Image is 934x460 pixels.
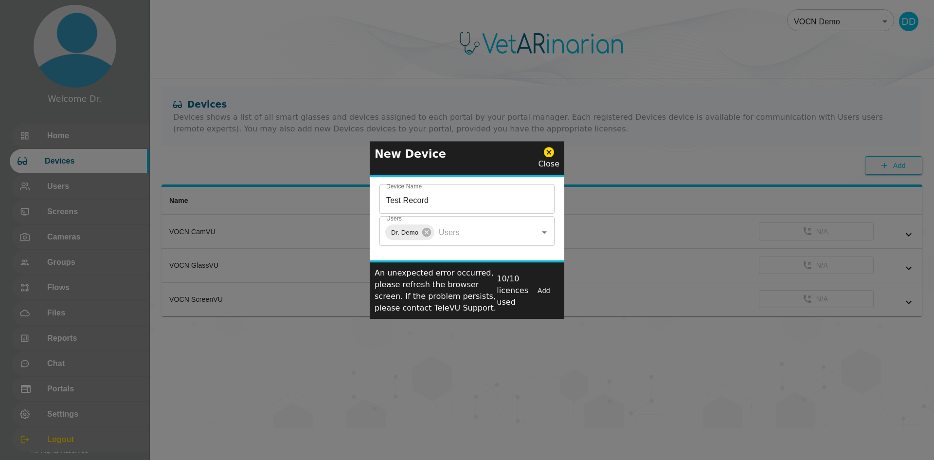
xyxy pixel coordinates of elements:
div: 10 / 10 licences used [497,273,528,308]
input: Users [436,223,523,241]
span: Dr. Demo [385,227,424,238]
div: Dr. Demo [385,224,434,240]
div: Close [538,146,559,170]
p: New Device [375,146,446,163]
button: Add [528,282,559,300]
div: An unexpected error occurred, please refresh the browser screen. If the problem persists, please ... [370,260,564,319]
button: Open [538,225,551,239]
